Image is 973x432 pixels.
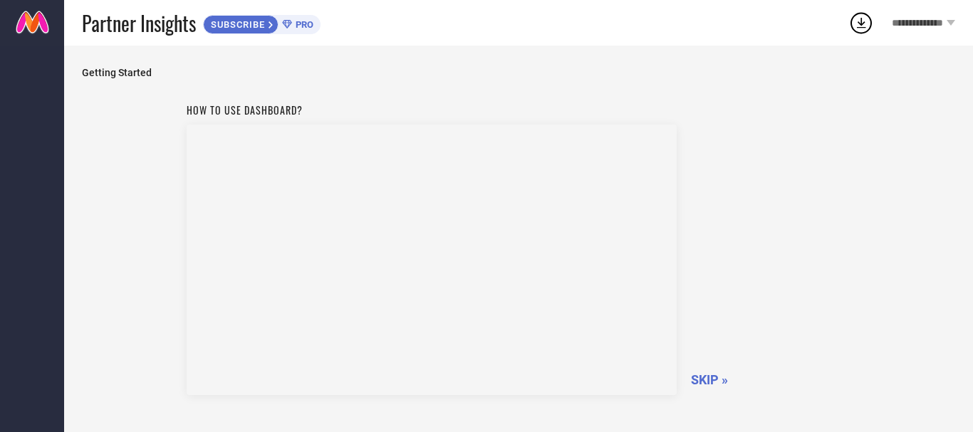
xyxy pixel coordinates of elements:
span: Partner Insights [82,9,196,38]
a: SUBSCRIBEPRO [203,11,321,34]
h1: How to use dashboard? [187,102,677,117]
span: Getting Started [82,67,955,78]
span: SUBSCRIBE [204,19,269,30]
div: Open download list [848,10,874,36]
span: SKIP » [691,372,728,387]
span: PRO [292,19,313,30]
iframe: YouTube video player [187,125,677,395]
